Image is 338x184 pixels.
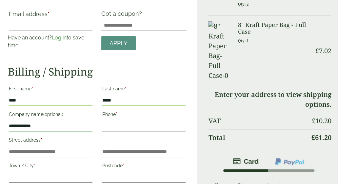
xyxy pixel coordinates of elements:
[311,133,315,142] span: £
[109,40,128,47] span: Apply
[238,2,249,7] small: Qty: 2
[52,34,67,41] a: Log in
[125,86,127,91] abbr: required
[9,135,92,147] label: Street address
[9,110,92,121] label: Company name
[311,116,315,125] span: £
[315,46,331,55] bdi: 7.02
[123,163,124,168] abbr: required
[208,129,307,146] th: Total
[208,87,331,112] td: Enter your address to view shipping options.
[8,34,93,50] p: Have an account? to save time
[116,112,117,117] abbr: required
[48,11,50,17] abbr: required
[41,137,42,143] abbr: required
[9,161,92,172] label: Town / City
[233,157,259,165] img: stripe.png
[31,86,33,91] abbr: required
[274,157,305,166] img: ppcp-gateway.png
[311,133,331,142] bdi: 61.20
[311,116,331,125] bdi: 10.20
[102,110,186,121] label: Phone
[101,10,145,20] label: Got a coupon?
[8,65,187,78] h2: Billing / Shipping
[9,84,92,95] label: First name
[208,21,230,80] img: 8" Kraft Paper Bag-Full Case-0
[102,161,186,172] label: Postcode
[43,112,63,117] span: (optional)
[238,21,307,35] h3: 8" Kraft Paper Bag - Full Case
[101,36,136,50] a: Apply
[208,113,307,129] th: VAT
[238,38,249,43] small: Qty: 1
[34,163,35,168] abbr: required
[9,11,92,20] label: Email address
[102,84,186,95] label: Last name
[315,46,319,55] span: £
